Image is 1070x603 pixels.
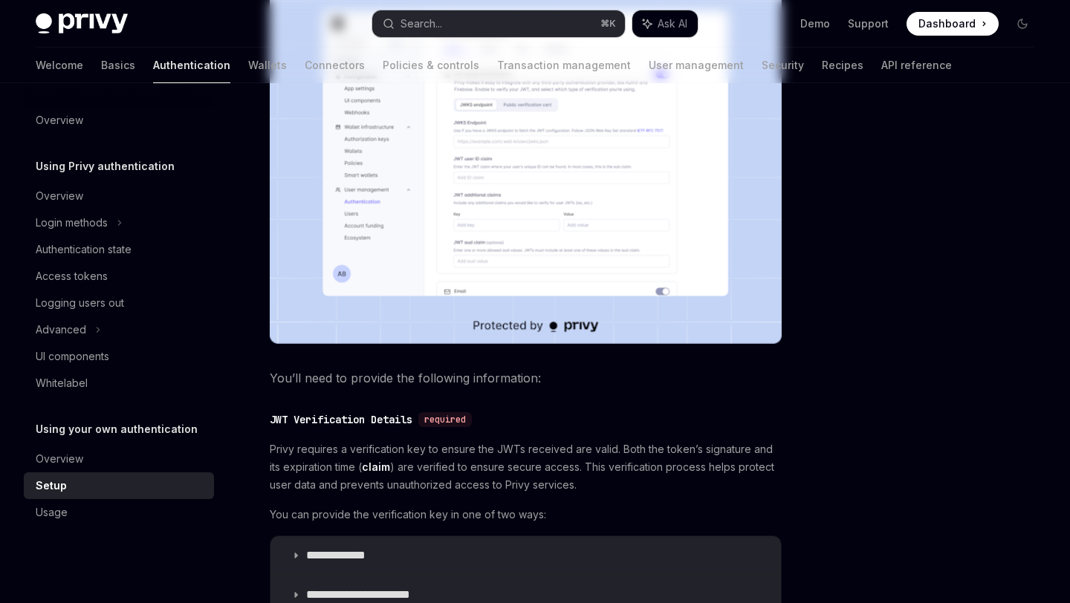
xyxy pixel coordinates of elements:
[36,157,175,175] h5: Using Privy authentication
[24,499,214,526] a: Usage
[907,12,999,36] a: Dashboard
[881,48,952,83] a: API reference
[497,48,631,83] a: Transaction management
[401,15,442,33] div: Search...
[24,183,214,209] a: Overview
[36,294,124,312] div: Logging users out
[24,236,214,263] a: Authentication state
[270,506,782,524] span: You can provide the verification key in one of two ways:
[762,48,804,83] a: Security
[36,348,109,365] div: UI components
[24,343,214,370] a: UI components
[658,16,687,31] span: Ask AI
[36,214,108,232] div: Login methods
[36,321,86,339] div: Advanced
[24,446,214,472] a: Overview
[270,412,412,427] div: JWT Verification Details
[248,48,287,83] a: Wallets
[24,107,214,134] a: Overview
[36,450,83,468] div: Overview
[418,412,472,427] div: required
[36,241,132,258] div: Authentication state
[24,370,214,397] a: Whitelabel
[632,10,698,37] button: Ask AI
[36,111,83,129] div: Overview
[153,48,230,83] a: Authentication
[383,48,479,83] a: Policies & controls
[36,267,108,285] div: Access tokens
[36,48,83,83] a: Welcome
[36,420,198,438] h5: Using your own authentication
[800,16,830,31] a: Demo
[36,503,68,521] div: Usage
[600,18,616,30] span: ⌘ K
[36,374,88,392] div: Whitelabel
[101,48,135,83] a: Basics
[36,477,67,495] div: Setup
[24,472,214,499] a: Setup
[270,440,782,494] span: Privy requires a verification key to ensure the JWTs received are valid. Both the token’s signatu...
[918,16,976,31] span: Dashboard
[36,13,128,34] img: dark logo
[362,460,390,474] a: claim
[270,368,782,388] span: You’ll need to provide the following information:
[1011,12,1034,36] button: Toggle dark mode
[649,48,744,83] a: User management
[822,48,863,83] a: Recipes
[305,48,365,83] a: Connectors
[24,290,214,316] a: Logging users out
[36,187,83,205] div: Overview
[848,16,889,31] a: Support
[24,263,214,290] a: Access tokens
[372,10,624,37] button: Search...⌘K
